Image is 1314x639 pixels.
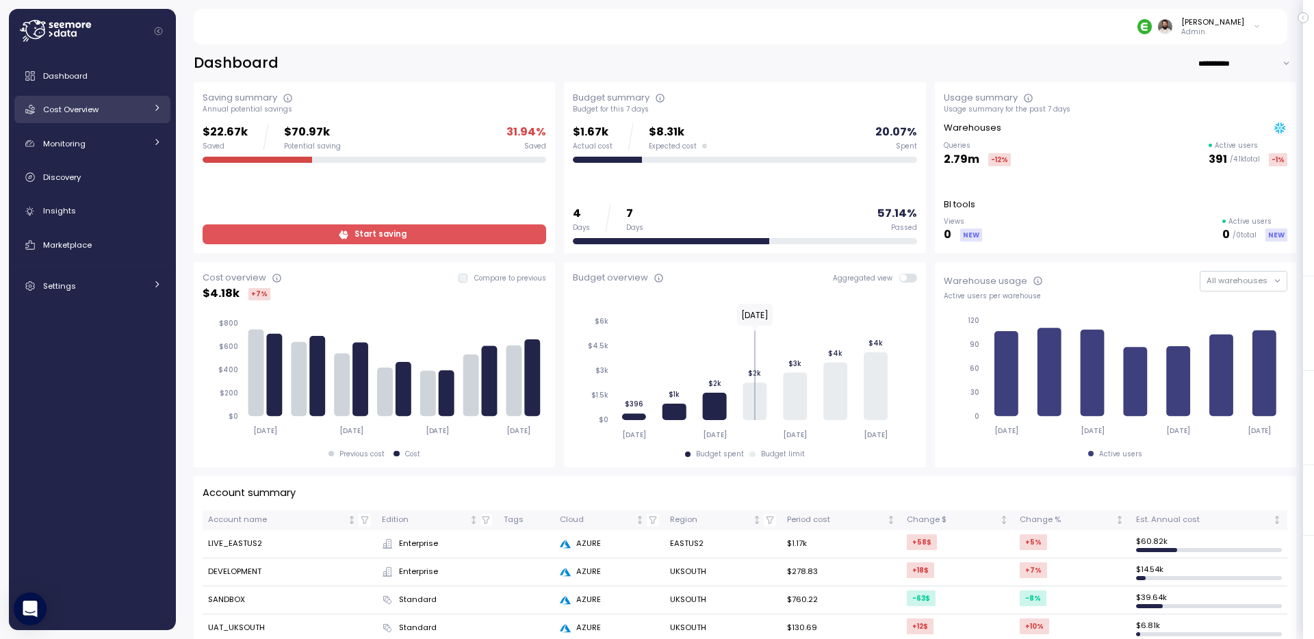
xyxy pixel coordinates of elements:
p: / 0 total [1233,231,1257,240]
div: +12 $ [907,618,933,634]
div: +18 $ [907,562,934,578]
tspan: $600 [219,342,238,351]
tspan: [DATE] [864,430,888,439]
td: UKSOUTH [665,586,782,614]
p: $ 4.18k [203,285,240,303]
h2: Dashboard [194,53,279,73]
tspan: [DATE] [507,426,531,435]
tspan: $2k [749,369,762,378]
th: Account nameNot sorted [203,510,376,530]
span: Cost Overview [43,104,99,115]
th: Change $Not sorted [901,510,1015,530]
div: Active users per warehouse [944,291,1287,301]
p: / 4.1k total [1230,155,1260,164]
tspan: [DATE] [784,430,808,439]
div: Previous cost [339,449,385,459]
span: Enterprise [399,538,438,550]
tspan: 120 [968,316,979,325]
a: Discovery [14,164,170,191]
td: $760.22 [782,586,901,614]
tspan: $3k [595,366,608,375]
th: EditionNot sorted [376,510,498,530]
tspan: [DATE] [1167,426,1191,435]
p: Compare to previous [474,274,546,283]
p: Views [944,217,982,226]
div: Budget summary [573,91,649,105]
div: [PERSON_NAME] [1181,16,1244,27]
tspan: $4k [868,338,883,347]
div: AZURE [560,594,659,606]
div: Actual cost [573,142,613,151]
tspan: $396 [625,400,643,408]
div: Open Intercom Messenger [14,592,47,625]
div: Cost overview [203,271,266,285]
div: NEW [1265,229,1287,242]
td: $1.17k [782,530,901,558]
tspan: $1k [669,390,680,399]
tspan: $0 [229,412,238,421]
img: 689adfd76a9d17b9213495f1.PNG [1137,19,1152,34]
div: Not sorted [886,515,896,525]
div: Cloud [560,514,634,526]
span: Expected cost [649,142,697,151]
p: 391 [1209,151,1227,169]
td: $278.83 [782,558,901,586]
div: +58 $ [907,534,937,550]
tspan: 60 [970,364,979,373]
div: Passed [891,223,917,233]
img: ACg8ocLskjvUhBDgxtSFCRx4ztb74ewwa1VrVEuDBD_Ho1mrTsQB-QE=s96-c [1158,19,1172,34]
div: +10 % [1020,618,1049,634]
div: Usage summary [944,91,1018,105]
div: Not sorted [1272,515,1282,525]
div: Tags [504,514,549,526]
div: Not sorted [469,515,478,525]
tspan: 30 [970,388,979,397]
tspan: [DATE] [703,430,727,439]
div: -63 $ [907,590,936,606]
div: Account name [208,514,345,526]
th: RegionNot sorted [665,510,782,530]
tspan: [DATE] [1081,426,1105,435]
p: 7 [626,205,643,223]
span: Marketplace [43,239,92,250]
div: AZURE [560,538,659,550]
div: Saved [524,142,546,151]
span: Standard [399,622,437,634]
tspan: 0 [975,412,979,421]
div: Change % [1020,514,1113,526]
a: Dashboard [14,62,170,90]
div: NEW [960,229,982,242]
p: $8.31k [649,123,707,142]
div: Budget overview [573,271,648,285]
div: Budget spent [696,449,744,459]
tspan: $200 [220,389,238,397]
p: 0 [1222,226,1230,244]
div: +7 % [1020,562,1047,578]
td: UKSOUTH [665,558,782,586]
tspan: $1.5k [591,391,608,400]
div: Days [626,223,643,233]
span: Aggregated view [833,274,899,283]
button: All warehouses [1200,271,1287,291]
div: Annual potential savings [203,105,546,114]
div: Not sorted [999,515,1009,525]
div: Usage summary for the past 7 days [944,105,1287,114]
tspan: [DATE] [253,426,277,435]
td: SANDBOX [203,586,376,614]
tspan: [DATE] [1248,426,1272,435]
div: Spent [896,142,917,151]
text: [DATE] [741,309,769,321]
a: Settings [14,272,170,300]
tspan: 90 [970,340,979,349]
tspan: [DATE] [994,426,1018,435]
div: Saved [203,142,248,151]
div: Saving summary [203,91,277,105]
p: 20.07 % [875,123,917,142]
div: Budget for this 7 days [573,105,916,114]
p: Warehouses [944,121,1001,135]
div: Est. Annual cost [1136,514,1270,526]
div: -1 % [1269,153,1287,166]
tspan: $6k [595,317,608,326]
div: Cost [405,449,420,459]
a: Insights [14,198,170,225]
